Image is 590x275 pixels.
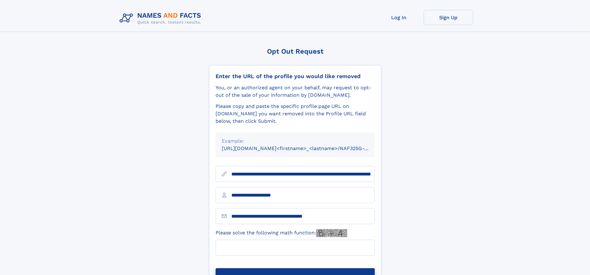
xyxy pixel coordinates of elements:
div: You, or an authorized agent on your behalf, may request to opt-out of the sale of your informatio... [216,84,375,99]
div: Enter the URL of the profile you would like removed [216,73,375,80]
div: Opt Out Request [209,47,381,55]
div: Please copy and paste the specific profile page URL on [DOMAIN_NAME] you want removed into the Pr... [216,103,375,125]
a: Log In [374,10,424,25]
small: [URL][DOMAIN_NAME]<firstname>_<lastname>/NAF325G-xxxxxxxx [222,145,387,151]
img: Logo Names and Facts [117,10,206,27]
div: Example: [222,137,369,145]
a: Sign Up [424,10,473,25]
label: Please solve the following math function: [216,229,347,237]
